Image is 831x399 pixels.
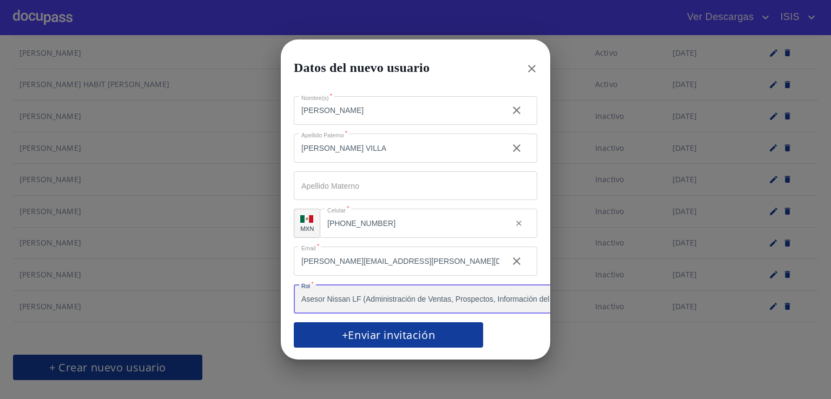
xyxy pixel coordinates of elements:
button: clear input [504,97,530,123]
h2: Datos del nuevo usuario [294,52,430,83]
button: +Enviar invitación [294,322,483,348]
button: clear input [508,212,530,234]
button: clear input [504,248,530,274]
div: Asesor Nissan LF (Administración de Ventas, Prospectos, Información del Cliente, Asignación de Ve... [294,284,667,314]
button: clear input [504,135,530,161]
img: R93DlvwvvjP9fbrDwZeCRYBHk45OWMq+AAOlFVsxT89f82nwPLnD58IP7+ANJEaWYhP0Tx8kkA0WlQMPQsAAgwAOmBj20AXj6... [300,215,313,223]
p: MXN [300,224,314,232]
span: +Enviar invitación [307,325,470,344]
